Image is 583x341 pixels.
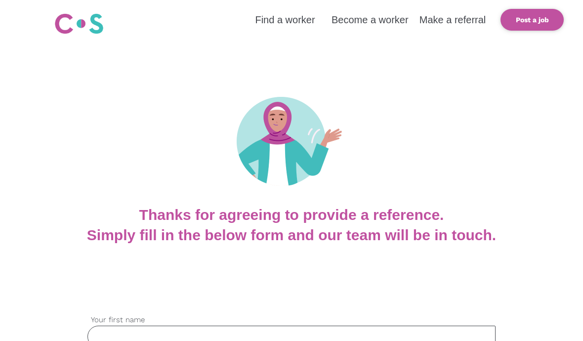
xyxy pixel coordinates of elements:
b: Simply fill in the below form and our team will be in touch. [87,227,496,243]
a: Post a job [500,9,564,31]
a: Find a worker [255,14,315,25]
b: Thanks for agreeing to provide a reference. [139,207,444,223]
label: Your first name [87,314,496,326]
a: Make a referral [419,14,486,25]
a: Become a worker [332,14,409,25]
b: Post a job [516,16,549,24]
